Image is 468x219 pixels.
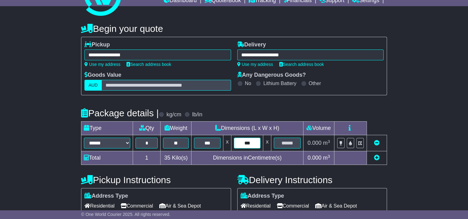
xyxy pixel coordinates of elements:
label: Any Dangerous Goods? [237,72,306,79]
a: Use my address [237,62,273,67]
td: Dimensions in Centimetre(s) [191,151,303,165]
label: lb/in [192,111,202,118]
label: Address Type [84,193,128,200]
td: Qty [133,122,161,135]
a: Search address book [279,62,324,67]
span: 0.000 [307,155,321,161]
label: No [245,80,251,86]
td: x [263,135,271,151]
a: Remove this item [374,140,380,146]
td: Volume [303,122,334,135]
span: m [323,140,330,146]
h4: Pickup Instructions [81,175,231,185]
td: Kilo(s) [161,151,191,165]
h4: Delivery Instructions [237,175,387,185]
td: Weight [161,122,191,135]
label: Lithium Battery [263,80,296,86]
h4: Package details | [81,108,159,118]
h4: Begin your quote [81,24,387,34]
span: Residential [84,201,114,211]
span: Commercial [121,201,153,211]
label: Other [309,80,321,86]
a: Add new item [374,155,380,161]
td: 1 [133,151,161,165]
sup: 3 [328,154,330,159]
span: m [323,155,330,161]
span: Commercial [277,201,309,211]
span: 35 [164,155,170,161]
span: Air & Sea Depot [159,201,201,211]
label: Goods Value [84,72,121,79]
span: Residential [241,201,271,211]
label: Delivery [237,41,266,48]
sup: 3 [328,139,330,144]
td: Dimensions (L x W x H) [191,122,303,135]
td: Total [81,151,133,165]
label: Address Type [241,193,284,200]
label: kg/cm [166,111,181,118]
label: AUD [84,80,102,91]
span: © One World Courier 2025. All rights reserved. [81,212,170,217]
span: 0.000 [307,140,321,146]
td: x [223,135,231,151]
span: Air & Sea Depot [315,201,357,211]
td: Type [81,122,133,135]
label: Pickup [84,41,110,48]
a: Search address book [127,62,171,67]
a: Use my address [84,62,120,67]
